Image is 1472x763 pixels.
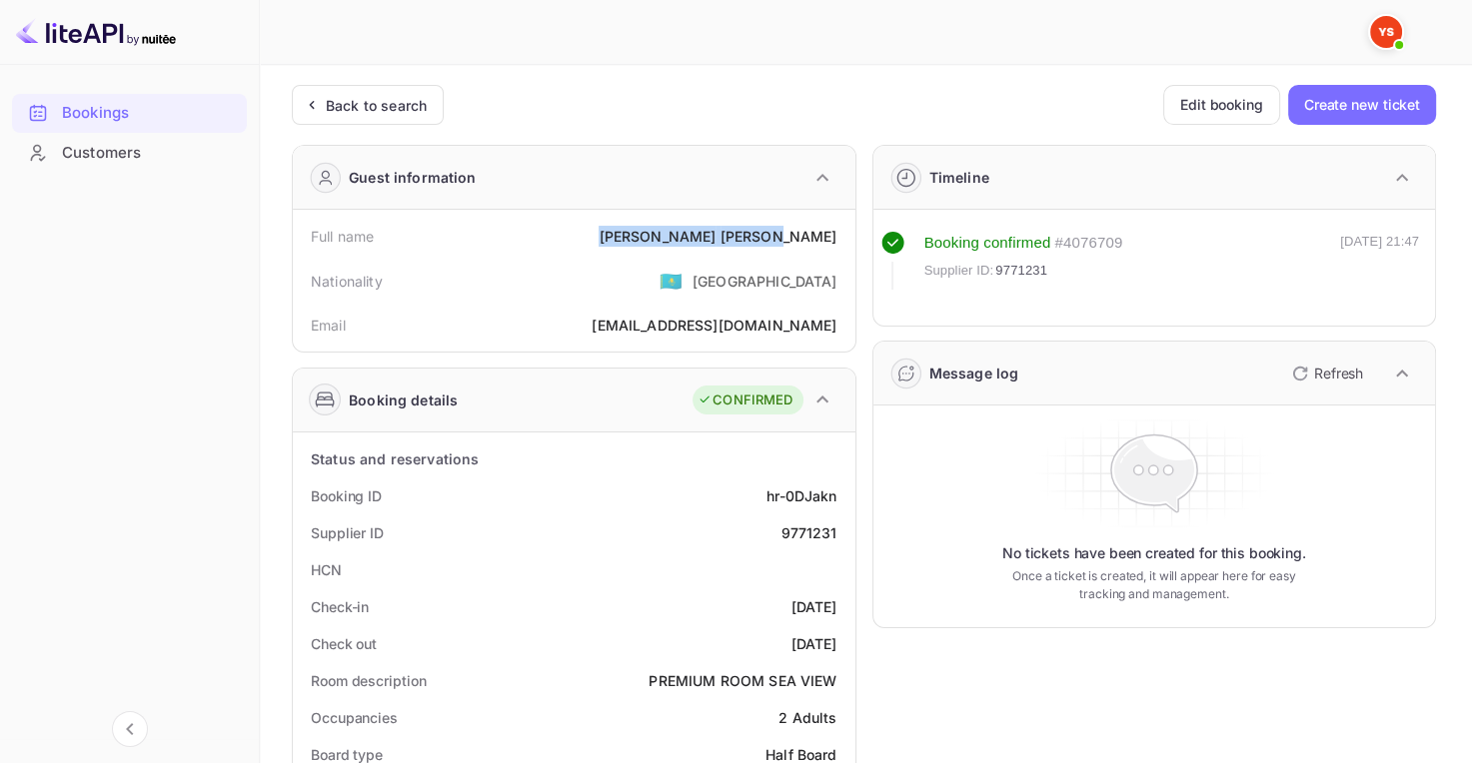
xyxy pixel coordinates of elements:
ya-tr-span: Occupancies [311,709,398,726]
ya-tr-span: [PERSON_NAME] [599,228,716,245]
ya-tr-span: Check out [311,635,377,652]
ya-tr-span: 2 Adults [778,709,836,726]
div: Customers [12,134,247,173]
ya-tr-span: Room description [311,672,426,689]
ya-tr-span: Nationality [311,273,383,290]
ya-tr-span: Booking details [349,389,458,410]
ya-tr-span: Board type [311,746,383,763]
div: [DATE] [791,596,837,617]
ya-tr-span: Status and reservations [311,450,479,467]
button: Edit booking [1163,85,1280,125]
ya-tr-span: hr-0DJakn [766,487,836,504]
ya-tr-span: [DATE] 21:47 [1340,234,1419,249]
ya-tr-span: Full name [311,228,374,245]
ya-tr-span: CONFIRMED [713,390,792,410]
ya-tr-span: Guest information [349,167,477,188]
button: Refresh [1280,358,1371,389]
ya-tr-span: [PERSON_NAME] [721,228,837,245]
ya-tr-span: Back to search [326,97,427,114]
ya-tr-span: 🇰🇿 [660,270,683,292]
ya-tr-span: Create new ticket [1304,93,1420,117]
ya-tr-span: PREMIUM ROOM SEA VIEW [649,672,836,689]
ya-tr-span: No tickets have been created for this booking. [1002,543,1306,563]
ya-tr-span: [EMAIL_ADDRESS][DOMAIN_NAME] [592,317,836,334]
img: Yandex Support [1370,16,1402,48]
ya-tr-span: Email [311,317,346,334]
a: Bookings [12,94,247,131]
ya-tr-span: confirmed [983,234,1050,251]
div: [DATE] [791,633,837,654]
ya-tr-span: Edit booking [1180,93,1263,117]
ya-tr-span: Once a ticket is created, it will appear here for easy tracking and management. [1003,567,1304,603]
ya-tr-span: Message log [929,365,1019,381]
ya-tr-span: Customers [62,142,141,165]
img: LiteAPI logo [16,16,176,48]
ya-tr-span: 9771231 [995,263,1047,278]
ya-tr-span: Booking ID [311,487,382,504]
div: # 4076709 [1054,232,1122,255]
span: United States [660,263,683,299]
ya-tr-span: Supplier ID: [924,263,994,278]
ya-tr-span: Check-in [311,598,369,615]
ya-tr-span: Supplier ID [311,524,384,541]
ya-tr-span: [GEOGRAPHIC_DATA] [693,273,837,290]
div: Bookings [12,94,247,133]
ya-tr-span: Half Board [765,746,837,763]
ya-tr-span: Bookings [62,102,129,125]
ya-tr-span: Timeline [929,169,989,186]
button: Collapse navigation [112,711,148,747]
ya-tr-span: Refresh [1314,365,1363,381]
button: Create new ticket [1288,85,1436,125]
div: 9771231 [780,522,836,543]
ya-tr-span: HCN [311,561,342,578]
ya-tr-span: Booking [924,234,979,251]
a: Customers [12,134,247,171]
